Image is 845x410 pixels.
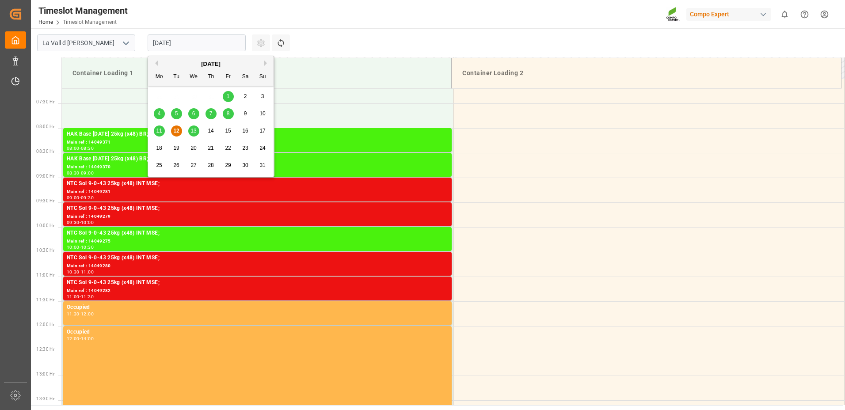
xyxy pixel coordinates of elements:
[80,312,81,316] div: -
[240,91,251,102] div: Choose Saturday, August 2nd, 2025
[67,213,448,220] div: Main ref : 14049279
[190,128,196,134] span: 13
[208,145,213,151] span: 21
[36,124,54,129] span: 08:00 Hr
[242,145,248,151] span: 23
[80,220,81,224] div: -
[38,19,53,25] a: Home
[208,162,213,168] span: 28
[81,146,94,150] div: 08:30
[223,143,234,154] div: Choose Friday, August 22nd, 2025
[171,143,182,154] div: Choose Tuesday, August 19th, 2025
[259,128,265,134] span: 17
[67,204,448,213] div: NTC Sol 9-0-43 25kg (x48) INT MSE;
[209,110,213,117] span: 7
[80,146,81,150] div: -
[686,8,771,21] div: Compo Expert
[156,128,162,134] span: 11
[38,4,128,17] div: Timeslot Management
[158,110,161,117] span: 4
[67,328,448,337] div: Occupied
[206,125,217,137] div: Choose Thursday, August 14th, 2025
[80,245,81,249] div: -
[154,143,165,154] div: Choose Monday, August 18th, 2025
[259,145,265,151] span: 24
[36,149,54,154] span: 08:30 Hr
[80,196,81,200] div: -
[188,125,199,137] div: Choose Wednesday, August 13th, 2025
[148,60,274,68] div: [DATE]
[36,297,54,302] span: 11:30 Hr
[67,146,80,150] div: 08:00
[225,128,231,134] span: 15
[36,198,54,203] span: 09:30 Hr
[80,270,81,274] div: -
[240,125,251,137] div: Choose Saturday, August 16th, 2025
[775,4,795,24] button: show 0 new notifications
[67,295,80,299] div: 11:00
[188,160,199,171] div: Choose Wednesday, August 27th, 2025
[81,337,94,341] div: 14:00
[225,162,231,168] span: 29
[206,160,217,171] div: Choose Thursday, August 28th, 2025
[81,171,94,175] div: 09:00
[81,312,94,316] div: 12:00
[67,220,80,224] div: 09:30
[36,99,54,104] span: 07:30 Hr
[240,143,251,154] div: Choose Saturday, August 23rd, 2025
[67,238,448,245] div: Main ref : 14049275
[67,188,448,196] div: Main ref : 14049281
[36,322,54,327] span: 12:00 Hr
[242,128,248,134] span: 16
[81,270,94,274] div: 11:00
[223,160,234,171] div: Choose Friday, August 29th, 2025
[154,160,165,171] div: Choose Monday, August 25th, 2025
[67,262,448,270] div: Main ref : 14049280
[152,61,158,66] button: Previous Month
[223,125,234,137] div: Choose Friday, August 15th, 2025
[81,245,94,249] div: 10:30
[36,174,54,178] span: 09:00 Hr
[67,278,448,287] div: NTC Sol 9-0-43 25kg (x48) INT MSE;
[171,160,182,171] div: Choose Tuesday, August 26th, 2025
[171,125,182,137] div: Choose Tuesday, August 12th, 2025
[257,160,268,171] div: Choose Sunday, August 31st, 2025
[148,34,246,51] input: DD.MM.YYYY
[67,312,80,316] div: 11:30
[81,196,94,200] div: 09:30
[67,130,448,139] div: HAK Base [DATE] 25kg (x48) BR;
[244,93,247,99] span: 2
[227,110,230,117] span: 8
[36,396,54,401] span: 13:30 Hr
[36,273,54,277] span: 11:00 Hr
[37,34,135,51] input: Type to search/select
[223,108,234,119] div: Choose Friday, August 8th, 2025
[67,163,448,171] div: Main ref : 14049370
[36,223,54,228] span: 10:00 Hr
[67,171,80,175] div: 08:30
[154,72,165,83] div: Mo
[257,72,268,83] div: Su
[208,128,213,134] span: 14
[259,162,265,168] span: 31
[188,72,199,83] div: We
[67,155,448,163] div: HAK Base [DATE] 25kg (x48) BR;
[225,145,231,151] span: 22
[175,110,178,117] span: 5
[81,220,94,224] div: 10:00
[459,65,834,81] div: Container Loading 2
[173,128,179,134] span: 12
[223,72,234,83] div: Fr
[257,125,268,137] div: Choose Sunday, August 17th, 2025
[686,6,775,23] button: Compo Expert
[192,110,195,117] span: 6
[81,295,94,299] div: 11:30
[244,110,247,117] span: 9
[240,72,251,83] div: Sa
[171,72,182,83] div: Tu
[171,108,182,119] div: Choose Tuesday, August 5th, 2025
[80,295,81,299] div: -
[67,179,448,188] div: NTC Sol 9-0-43 25kg (x48) INT MSE;
[67,245,80,249] div: 10:00
[67,139,448,146] div: Main ref : 14049371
